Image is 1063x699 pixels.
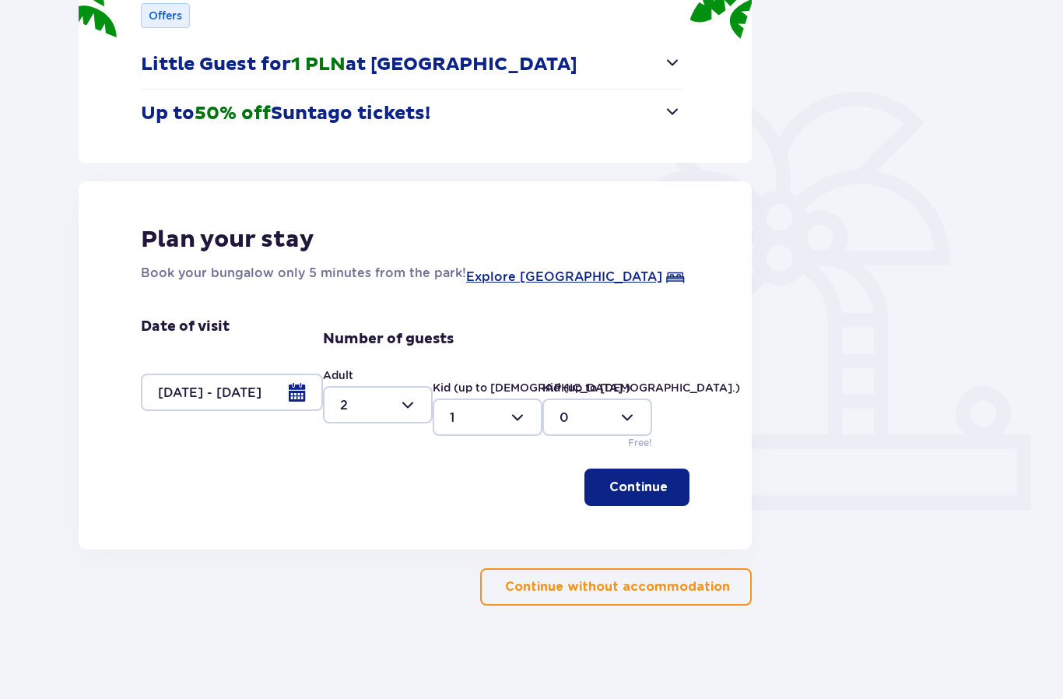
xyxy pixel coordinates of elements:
[323,367,353,383] label: Adult
[141,318,230,336] p: Date of visit
[141,40,682,89] button: Little Guest for1 PLNat [GEOGRAPHIC_DATA]
[505,578,730,595] p: Continue without accommodation
[609,479,668,496] p: Continue
[466,268,662,286] a: Explore [GEOGRAPHIC_DATA]
[480,568,752,606] button: Continue without accommodation
[149,8,182,23] p: Offers
[323,330,454,349] p: Number of guests
[195,102,271,125] span: 50% off
[141,225,314,255] p: Plan your stay
[141,102,430,125] p: Up to Suntago tickets!
[291,53,346,76] span: 1 PLN
[542,380,740,395] label: Kid (up to [DEMOGRAPHIC_DATA].)
[433,380,630,395] label: Kid (up to [DEMOGRAPHIC_DATA].)
[628,436,652,450] p: Free!
[141,90,682,138] button: Up to50% offSuntago tickets!
[141,264,466,283] p: Book your bungalow only 5 minutes from the park!
[584,469,689,506] button: Continue
[141,53,577,76] p: Little Guest for at [GEOGRAPHIC_DATA]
